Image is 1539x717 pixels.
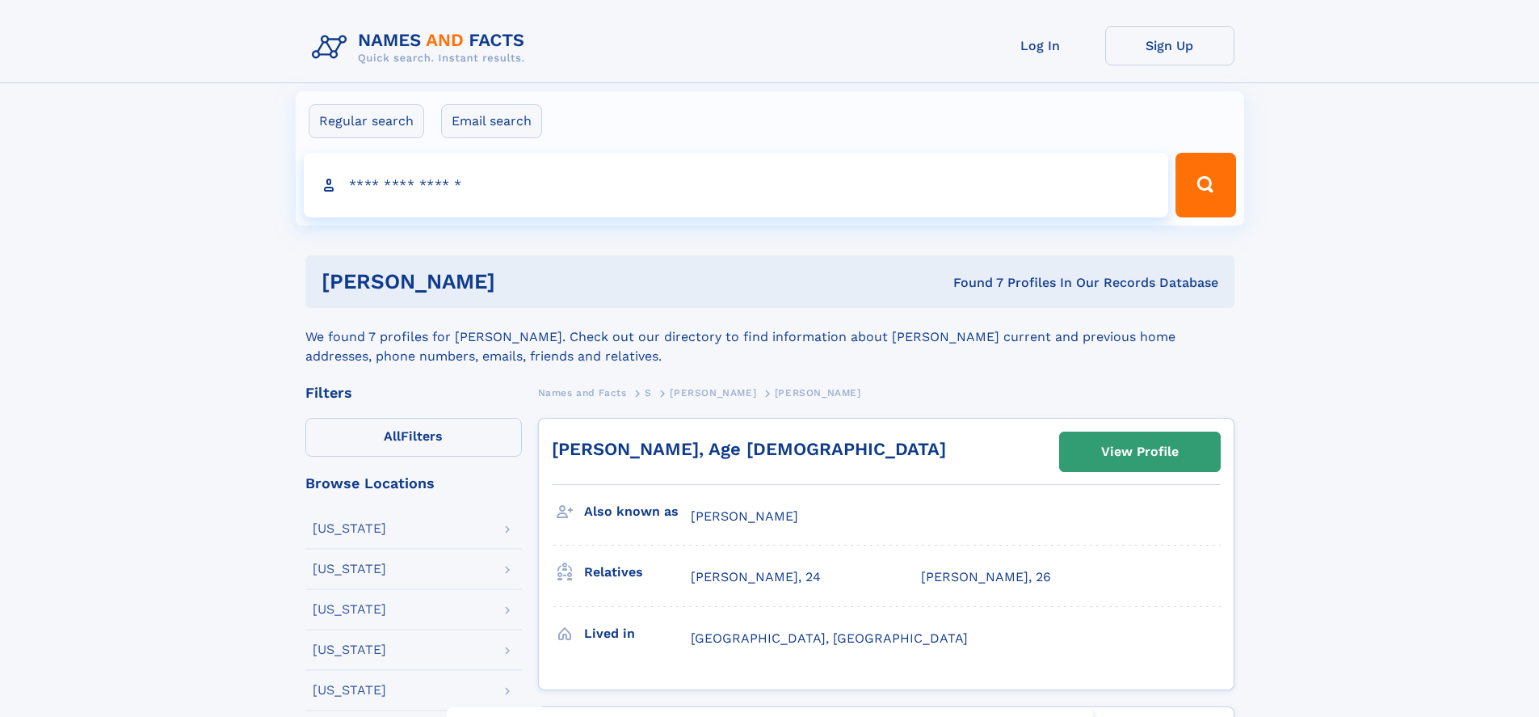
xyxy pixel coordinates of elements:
[921,568,1051,586] a: [PERSON_NAME], 26
[1105,26,1234,65] a: Sign Up
[313,563,386,576] div: [US_STATE]
[645,382,652,403] a: S
[1101,433,1179,470] div: View Profile
[584,620,691,647] h3: Lived in
[584,559,691,586] h3: Relatives
[691,508,798,524] span: [PERSON_NAME]
[670,382,756,403] a: [PERSON_NAME]
[1060,432,1220,471] a: View Profile
[1175,153,1235,217] button: Search Button
[691,631,968,646] span: [GEOGRAPHIC_DATA], [GEOGRAPHIC_DATA]
[775,387,861,399] span: [PERSON_NAME]
[313,643,386,656] div: [US_STATE]
[305,476,522,491] div: Browse Locations
[322,272,725,292] h1: [PERSON_NAME]
[724,274,1218,292] div: Found 7 Profiles In Our Records Database
[691,568,821,586] a: [PERSON_NAME], 24
[441,104,542,138] label: Email search
[584,498,691,525] h3: Also known as
[304,153,1169,217] input: search input
[305,386,522,400] div: Filters
[305,418,522,457] label: Filters
[670,387,756,399] span: [PERSON_NAME]
[552,439,946,459] a: [PERSON_NAME], Age [DEMOGRAPHIC_DATA]
[313,603,386,616] div: [US_STATE]
[384,428,401,444] span: All
[305,308,1234,366] div: We found 7 profiles for [PERSON_NAME]. Check out our directory to find information about [PERSON_...
[313,522,386,535] div: [US_STATE]
[305,26,538,70] img: Logo Names and Facts
[313,684,386,697] div: [US_STATE]
[538,382,627,403] a: Names and Facts
[976,26,1105,65] a: Log In
[645,387,652,399] span: S
[309,104,424,138] label: Regular search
